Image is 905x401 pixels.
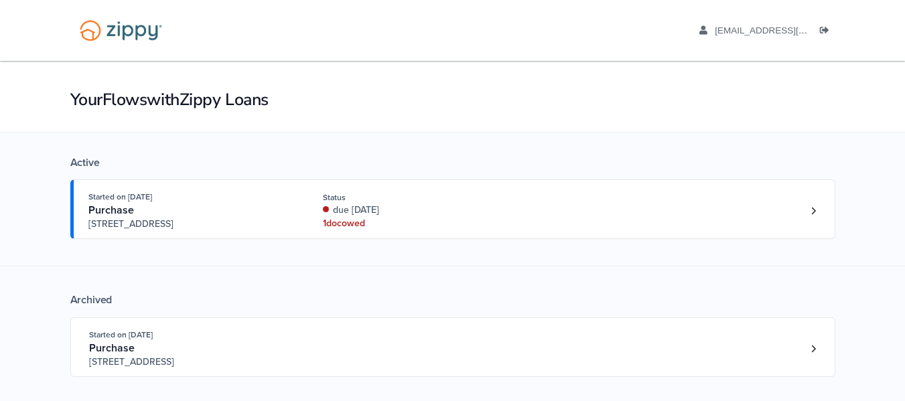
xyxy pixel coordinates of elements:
span: Started on [DATE] [88,192,152,202]
span: Started on [DATE] [89,330,153,339]
a: Open loan 4187043 [70,317,835,377]
div: due [DATE] [323,204,502,217]
a: edit profile [699,25,869,39]
span: [STREET_ADDRESS] [88,218,293,231]
span: Purchase [88,204,134,217]
img: Logo [71,13,171,48]
a: Loan number 4213606 [804,201,824,221]
a: Loan number 4187043 [804,339,824,359]
div: Status [323,191,502,204]
div: Archived [70,293,835,307]
span: [STREET_ADDRESS] [89,355,293,369]
div: 1 doc owed [323,217,502,230]
span: Purchase [89,341,135,355]
div: Active [70,156,835,169]
a: Open loan 4213606 [70,179,835,239]
h1: Your Flows with Zippy Loans [70,88,835,111]
span: clewis9985@gmail.com [715,25,868,35]
a: Log out [820,25,835,39]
